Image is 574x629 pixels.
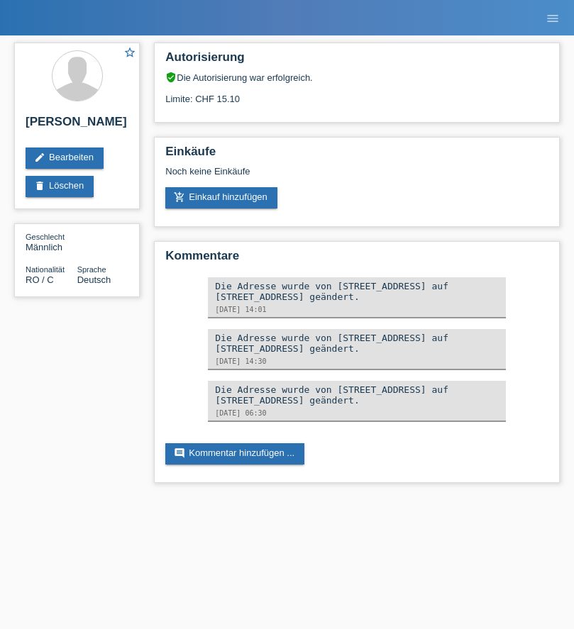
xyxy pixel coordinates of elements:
div: Die Adresse wurde von [STREET_ADDRESS] auf [STREET_ADDRESS] geändert. [215,281,499,302]
a: editBearbeiten [26,147,104,169]
i: delete [34,180,45,191]
div: Männlich [26,231,77,252]
a: deleteLöschen [26,176,94,197]
div: Noch keine Einkäufe [165,166,548,187]
i: comment [174,447,185,459]
div: Limite: CHF 15.10 [165,83,548,104]
a: star_border [123,46,136,61]
span: Deutsch [77,274,111,285]
i: verified_user [165,72,177,83]
a: add_shopping_cartEinkauf hinzufügen [165,187,277,208]
h2: Autorisierung [165,50,548,72]
div: Die Adresse wurde von [STREET_ADDRESS] auf [STREET_ADDRESS] geändert. [215,384,499,406]
span: Rumänien / C / 10.04.2021 [26,274,54,285]
a: commentKommentar hinzufügen ... [165,443,304,464]
i: star_border [123,46,136,59]
span: Nationalität [26,265,65,274]
div: [DATE] 14:01 [215,306,499,313]
div: Die Autorisierung war erfolgreich. [165,72,548,83]
i: menu [546,11,560,26]
i: add_shopping_cart [174,191,185,203]
div: [DATE] 14:30 [215,357,499,365]
span: Sprache [77,265,106,274]
i: edit [34,152,45,163]
span: Geschlecht [26,233,65,241]
h2: [PERSON_NAME] [26,115,128,136]
h2: Kommentare [165,249,548,270]
a: menu [539,13,567,22]
div: [DATE] 06:30 [215,409,499,417]
h2: Einkäufe [165,145,548,166]
div: Die Adresse wurde von [STREET_ADDRESS] auf [STREET_ADDRESS] geändert. [215,333,499,354]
